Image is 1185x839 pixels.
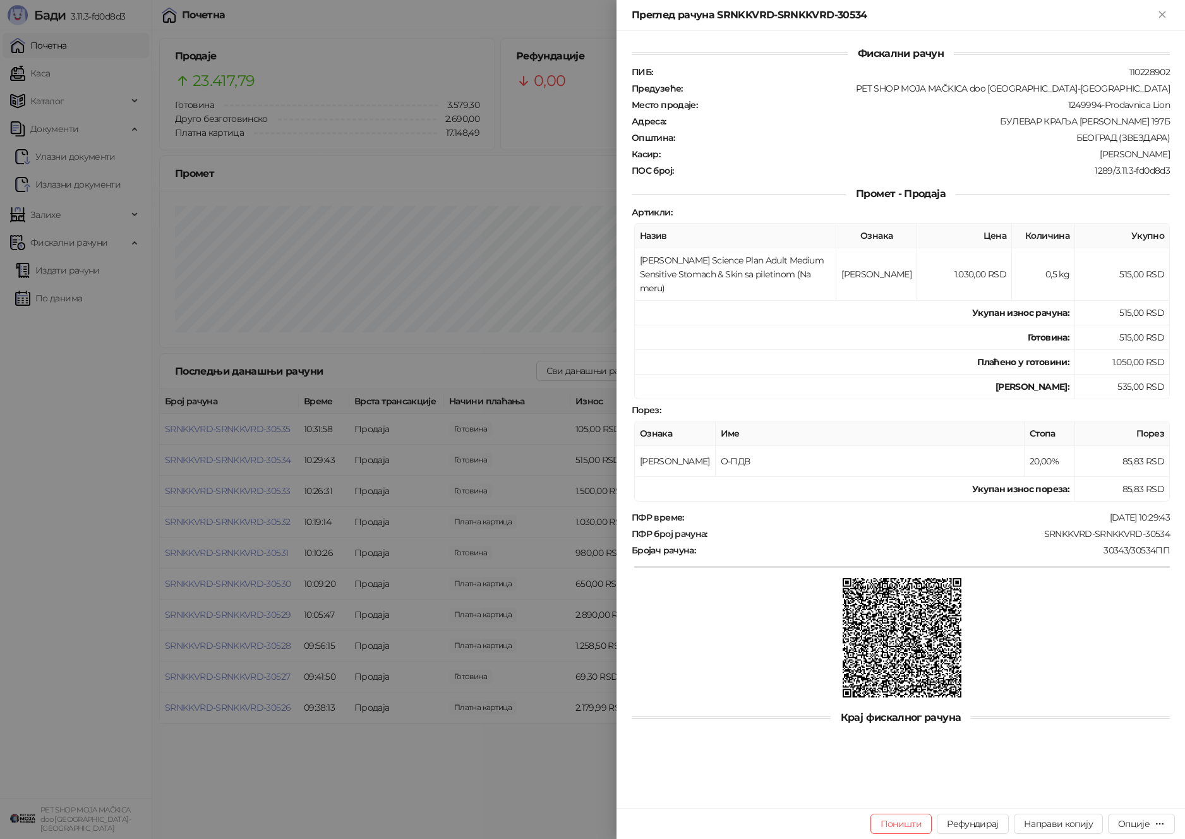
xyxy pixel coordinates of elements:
[1075,350,1170,375] td: 1.050,00 RSD
[1075,477,1170,502] td: 85,83 RSD
[716,421,1025,446] th: Име
[1012,248,1075,301] td: 0,5 kg
[632,99,697,111] strong: Место продаје :
[917,224,1012,248] th: Цена
[1075,421,1170,446] th: Порез
[1075,224,1170,248] th: Укупно
[675,165,1171,176] div: 1289/3.11.3-fd0d8d3
[972,307,1069,318] strong: Укупан износ рачуна :
[654,66,1171,78] div: 110228902
[632,512,684,523] strong: ПФР време :
[836,224,917,248] th: Ознака
[635,421,716,446] th: Ознака
[632,165,673,176] strong: ПОС број :
[1025,421,1075,446] th: Стопа
[632,545,695,556] strong: Бројач рачуна :
[709,528,1171,540] div: SRNKKVRD-SRNKKVRD-30534
[668,116,1171,127] div: БУЛЕВАР КРАЉА [PERSON_NAME] 197Б
[1075,248,1170,301] td: 515,00 RSD
[836,248,917,301] td: [PERSON_NAME]
[632,83,683,94] strong: Предузеће :
[632,207,672,218] strong: Артикли :
[635,224,836,248] th: Назив
[846,188,956,200] span: Промет - Продаја
[716,446,1025,477] td: О-ПДВ
[1075,325,1170,350] td: 515,00 RSD
[1075,375,1170,399] td: 535,00 RSD
[977,356,1069,368] strong: Плаћено у готовини:
[831,711,971,723] span: Крај фискалног рачуна
[632,116,666,127] strong: Адреса :
[1155,8,1170,23] button: Close
[1075,301,1170,325] td: 515,00 RSD
[699,99,1171,111] div: 1249994-Prodavnica Lion
[996,381,1069,392] strong: [PERSON_NAME]:
[661,148,1171,160] div: [PERSON_NAME]
[848,47,954,59] span: Фискални рачун
[1118,818,1150,830] div: Опције
[1014,814,1103,834] button: Направи копију
[632,148,660,160] strong: Касир :
[870,814,932,834] button: Поништи
[632,132,675,143] strong: Општина :
[937,814,1009,834] button: Рефундирај
[1024,818,1093,830] span: Направи копију
[1028,332,1069,343] strong: Готовина :
[676,132,1171,143] div: БЕОГРАД (ЗВЕЗДАРА)
[1025,446,1075,477] td: 20,00%
[917,248,1012,301] td: 1.030,00 RSD
[1012,224,1075,248] th: Количина
[697,545,1171,556] div: 30343/30534ПП
[632,66,653,78] strong: ПИБ :
[1075,446,1170,477] td: 85,83 RSD
[972,483,1069,495] strong: Укупан износ пореза:
[635,446,716,477] td: [PERSON_NAME]
[632,528,707,540] strong: ПФР број рачуна :
[632,8,1155,23] div: Преглед рачуна SRNKKVRD-SRNKKVRD-30534
[1108,814,1175,834] button: Опције
[635,248,836,301] td: [PERSON_NAME] Science Plan Adult Medium Sensitive Stomach & Skin sa piletinom (Na meru)
[685,512,1171,523] div: [DATE] 10:29:43
[684,83,1171,94] div: PET SHOP MOJA MAČKICA doo [GEOGRAPHIC_DATA]-[GEOGRAPHIC_DATA]
[843,578,962,697] img: QR код
[632,404,661,416] strong: Порез :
